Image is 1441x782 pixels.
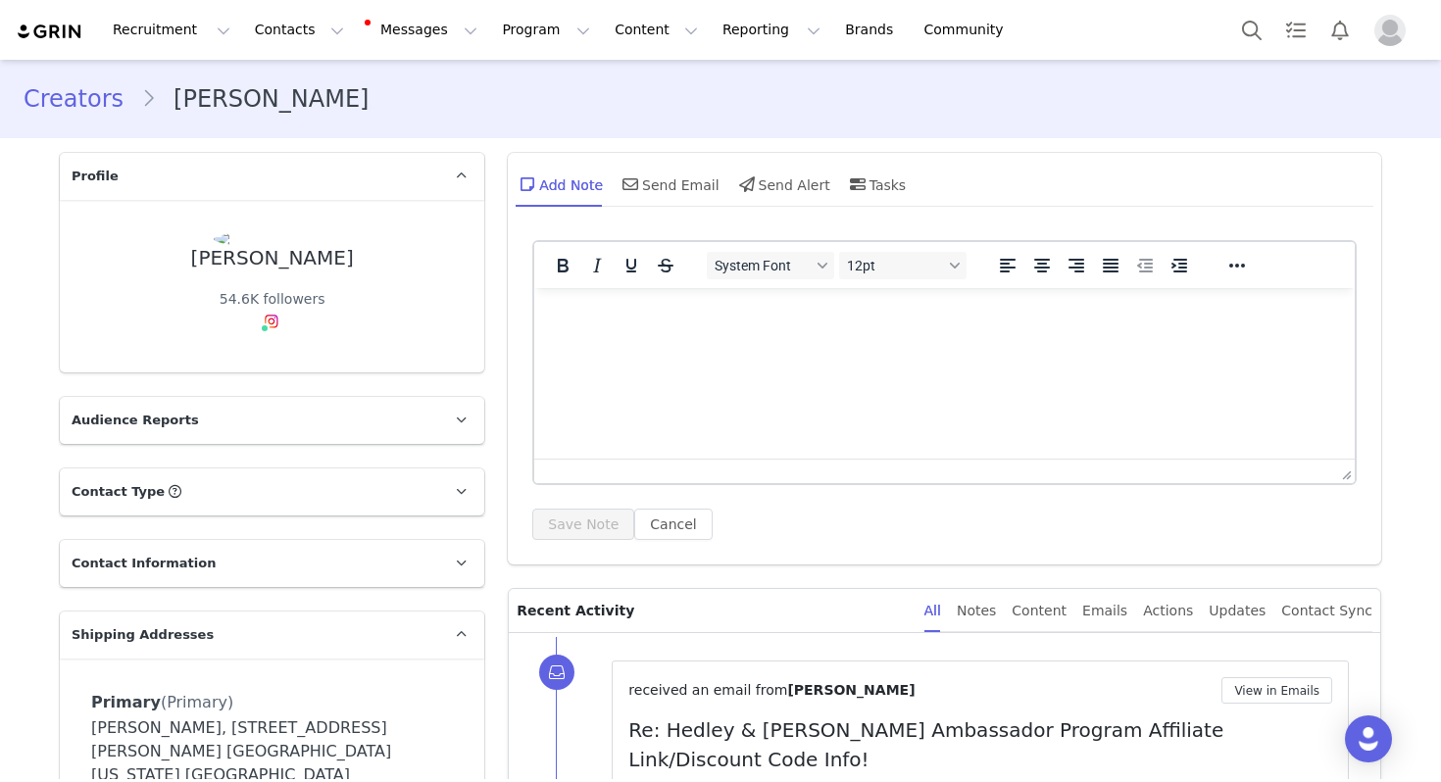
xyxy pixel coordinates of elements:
button: Contacts [243,8,356,52]
button: Recruitment [101,8,242,52]
div: Tasks [846,161,907,208]
p: Recent Activity [517,589,908,632]
button: Content [603,8,710,52]
iframe: Rich Text Area [534,288,1355,459]
div: Press the Up and Down arrow keys to resize the editor. [1334,460,1355,483]
button: Save Note [532,509,634,540]
button: Reveal or hide additional toolbar items [1220,252,1254,279]
div: 54.6K followers [220,289,325,310]
button: Align left [991,252,1024,279]
span: Audience Reports [72,411,199,430]
img: grin logo [16,23,84,41]
button: Increase indent [1163,252,1196,279]
button: Reporting [711,8,832,52]
button: Search [1230,8,1273,52]
a: Community [913,8,1024,52]
button: Fonts [707,252,834,279]
button: Justify [1094,252,1127,279]
button: Align right [1060,252,1093,279]
img: c04f2171-83d4-435a-ac8a-37f2eea18bce.jpg [214,231,331,247]
button: Messages [357,8,489,52]
div: Notes [957,589,996,633]
span: 12pt [847,258,943,273]
p: Re: Hedley & [PERSON_NAME] Ambassador Program Affiliate Link/Discount Code Info! [628,715,1332,774]
div: [PERSON_NAME] [191,247,354,269]
span: Primary [91,693,161,711]
button: Profile [1363,15,1425,46]
button: Bold [546,252,579,279]
div: Open Intercom Messenger [1345,715,1392,762]
div: Updates [1209,589,1266,633]
button: Program [490,8,602,52]
span: Contact Information [72,554,216,573]
span: Contact Type [72,482,165,502]
div: Actions [1143,589,1193,633]
img: placeholder-profile.jpg [1374,15,1406,46]
button: Font sizes [839,252,967,279]
button: Italic [580,252,614,279]
button: Strikethrough [649,252,682,279]
span: Shipping Addresses [72,625,214,645]
span: [PERSON_NAME] [787,682,915,698]
button: Underline [615,252,648,279]
div: Emails [1082,589,1127,633]
div: All [924,589,941,633]
button: Decrease indent [1128,252,1162,279]
button: Notifications [1318,8,1362,52]
img: instagram.svg [264,314,279,329]
span: Profile [72,167,119,186]
div: Add Note [516,161,603,208]
div: Send Email [619,161,720,208]
span: received an email from [628,682,787,698]
button: Align center [1025,252,1059,279]
div: Contact Sync [1281,589,1372,633]
div: Content [1012,589,1067,633]
a: Brands [833,8,911,52]
button: Cancel [634,509,712,540]
a: Creators [24,81,141,117]
button: View in Emails [1221,677,1332,704]
span: (Primary) [161,693,233,711]
span: System Font [715,258,811,273]
a: Tasks [1274,8,1317,52]
div: Send Alert [735,161,830,208]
